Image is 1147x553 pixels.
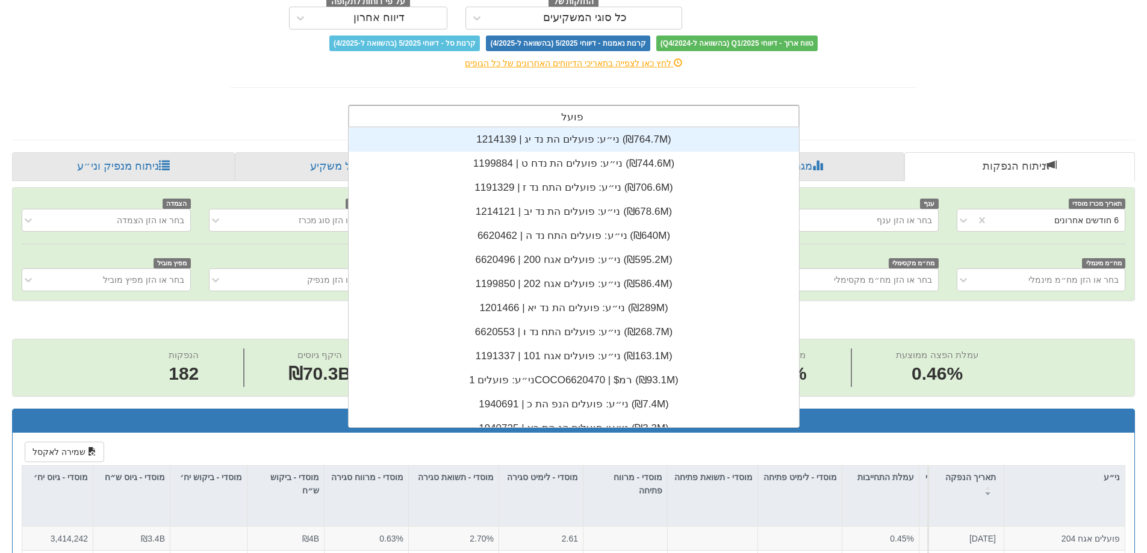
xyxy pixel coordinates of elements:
[349,320,799,344] div: ני״ע: ‏פועלים התח נד ו | 6620553 ‎(₪268.7M)‎
[299,214,371,226] div: בחר או הזן סוג מכרז
[154,258,191,268] span: מפיץ מוביל
[583,466,667,502] div: מוסדי - מרווח פתיחה
[349,152,799,176] div: ני״ע: ‏פועלים הת נדח ט | 1199884 ‎(₪744.6M)‎
[349,392,799,416] div: ני״ע: ‏פועלים הנפ הת כ | 1940691 ‎(₪7.4M)‎
[222,57,926,69] div: לחץ כאן לצפייה בתאריכי הדיווחים האחרונים של כל הגופים
[758,466,842,502] div: מוסדי - לימיט פתיחה
[1054,214,1119,226] div: 6 חודשים אחרונים
[349,200,799,224] div: ני״ע: ‏פועלים הת נד יב | 1214121 ‎(₪678.6M)‎
[103,274,184,286] div: בחר או הזן מפיץ מוביל
[486,36,650,51] span: קרנות נאמנות - דיווחי 5/2025 (בהשוואה ל-4/2025)
[933,533,996,545] div: [DATE]
[302,534,319,543] span: ₪4B
[1028,274,1119,286] div: בחר או הזן מח״מ מינמלי
[93,466,170,502] div: מוסדי - גיוס ש״ח
[834,274,932,286] div: בחר או הזן מח״מ מקסימלי
[349,272,799,296] div: ני״ע: ‏פועלים אגח 202 | 1199850 ‎(₪586.4M)‎
[21,533,88,545] div: 3,414,242
[904,152,1135,181] a: ניתוח הנפקות
[877,214,932,226] div: בחר או הזן ענף
[1069,199,1125,209] span: תאריך מכרז מוסדי
[924,533,991,545] div: [DATE]
[22,415,1125,426] h3: תוצאות הנפקות
[329,533,403,545] div: 0.63%
[896,350,978,360] span: עמלת הפצה ממוצעת
[349,224,799,248] div: ני״ע: ‏פועלים התח נד ה | 6620462 ‎(₪640M)‎
[1082,258,1125,268] span: מח״מ מינמלי
[169,361,199,387] span: 182
[414,533,494,545] div: 2.70%
[349,368,799,392] div: ני״ע: ‏פועלים 1COCOרמ$ | 6620470 ‎(₪93.1M)‎
[346,199,378,209] span: סוג מכרז
[349,344,799,368] div: ני״ע: ‏פועלים אגח 101 | 1191337 ‎(₪163.1M)‎
[235,152,461,181] a: פרופיל משקיע
[656,36,818,51] span: טווח ארוך - דיווחי Q1/2025 (בהשוואה ל-Q4/2024)
[1009,533,1120,545] div: פועלים אגח 204
[288,363,351,383] span: ₪70.3B
[247,466,324,502] div: מוסדי - ביקוש ש״ח
[668,466,757,502] div: מוסדי - תשואת פתיחה
[504,533,578,545] div: 2.61
[349,128,799,489] div: grid
[409,466,499,502] div: מוסדי - תשואת סגירה
[349,248,799,272] div: ני״ע: ‏פועלים אגח 200 | 6620496 ‎(₪595.2M)‎
[847,533,914,545] div: 0.45%
[12,152,235,181] a: ניתוח מנפיק וני״ע
[325,466,408,502] div: מוסדי - מרווח סגירה
[929,466,1004,502] div: תאריך הנפקה
[297,350,342,360] span: היקף גיוסים
[307,274,371,286] div: בחר או הזן מנפיק
[349,128,799,152] div: ני״ע: ‏פועלים הת נד יג | 1214139 ‎(₪764.7M)‎
[1004,466,1125,489] div: ני״ע
[12,313,1135,333] h2: ניתוח הנפקות - 6 חודשים אחרונים
[349,416,799,440] div: ני״ע: ‏פועלים הנ הת כא | 1940725 ‎(₪3.3M)‎
[169,350,199,360] span: הנפקות
[896,361,978,387] span: 0.46%
[163,199,191,209] span: הצמדה
[353,12,405,24] div: דיווח אחרון
[920,199,939,209] span: ענף
[543,12,627,24] div: כל סוגי המשקיעים
[170,466,247,502] div: מוסדי - ביקוש יח׳
[117,214,184,226] div: בחר או הזן הצמדה
[889,258,939,268] span: מח״מ מקסימלי
[25,442,104,462] button: שמירה לאקסל
[349,176,799,200] div: ני״ע: ‏פועלים התח נד ז | 1191329 ‎(₪706.6M)‎
[16,466,93,502] div: מוסדי - גיוס יח׳
[141,534,165,543] span: ₪3.4B
[842,466,919,502] div: עמלת התחייבות
[329,36,480,51] span: קרנות סל - דיווחי 5/2025 (בהשוואה ל-4/2025)
[499,466,583,502] div: מוסדי - לימיט סגירה
[349,296,799,320] div: ני״ע: ‏פועלים הת נד יא | 1201466 ‎(₪289M)‎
